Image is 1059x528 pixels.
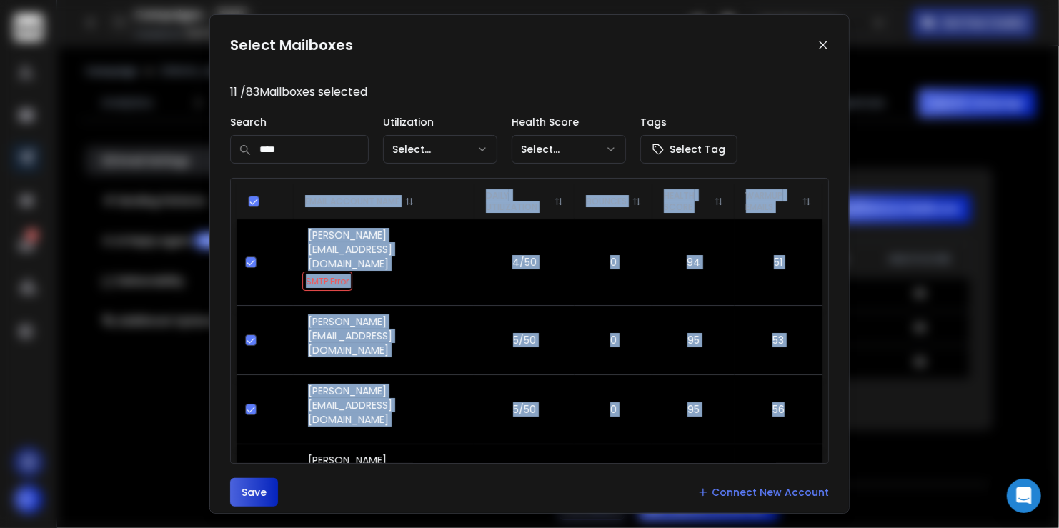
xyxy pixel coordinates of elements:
p: DAILY UTILIZATION [486,190,549,213]
button: Select... [383,135,497,164]
button: Save [230,478,278,507]
p: BOUNCES [586,196,627,207]
td: 95 [652,374,735,444]
p: [PERSON_NAME][EMAIL_ADDRESS][DOMAIN_NAME] [308,453,466,496]
td: 4/50 [474,444,575,513]
div: Open Intercom Messenger [1007,479,1041,513]
td: 5/50 [474,374,575,444]
h1: Select Mailboxes [230,35,353,55]
td: 95 [652,305,735,374]
p: [PERSON_NAME][EMAIL_ADDRESS][DOMAIN_NAME] [308,384,466,427]
td: 56 [735,374,822,444]
p: 0 [583,402,644,417]
span: SMTP Error [302,272,352,291]
td: 94 [652,219,735,305]
p: Tags [640,115,737,129]
p: [PERSON_NAME][EMAIL_ADDRESS][DOMAIN_NAME] [308,228,466,271]
p: Search [230,115,369,129]
p: Health Score [512,115,626,129]
div: EMAIL ACCOUNT NAME [305,196,463,207]
p: Utilization [383,115,497,129]
td: 5/50 [474,305,575,374]
button: Select... [512,135,626,164]
td: 60 [735,444,822,513]
p: HEALTH SCORE [664,190,709,213]
p: 11 / 83 Mailboxes selected [230,84,829,101]
p: WARMUP EMAILS [746,190,797,213]
p: 0 [583,255,644,269]
td: 51 [735,219,822,305]
a: Connect New Account [697,485,829,499]
td: 4/50 [474,219,575,305]
td: 95 [652,444,735,513]
td: 53 [735,305,822,374]
button: Select Tag [640,135,737,164]
p: [PERSON_NAME][EMAIL_ADDRESS][DOMAIN_NAME] [308,314,466,357]
p: 0 [583,333,644,347]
